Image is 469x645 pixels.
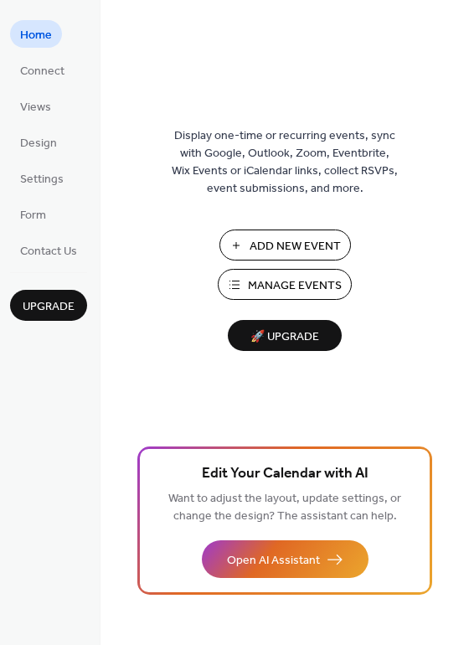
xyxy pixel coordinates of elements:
[250,238,341,255] span: Add New Event
[10,164,74,192] a: Settings
[248,277,342,295] span: Manage Events
[10,290,87,321] button: Upgrade
[20,135,57,152] span: Design
[20,207,46,224] span: Form
[20,243,77,261] span: Contact Us
[20,171,64,188] span: Settings
[10,128,67,156] a: Design
[10,20,62,48] a: Home
[20,99,51,116] span: Views
[23,298,75,316] span: Upgrade
[219,230,351,261] button: Add New Event
[10,236,87,264] a: Contact Us
[10,56,75,84] a: Connect
[172,127,398,198] span: Display one-time or recurring events, sync with Google, Outlook, Zoom, Eventbrite, Wix Events or ...
[202,540,368,578] button: Open AI Assistant
[228,320,342,351] button: 🚀 Upgrade
[20,63,64,80] span: Connect
[238,326,332,348] span: 🚀 Upgrade
[10,92,61,120] a: Views
[202,462,368,486] span: Edit Your Calendar with AI
[168,488,401,528] span: Want to adjust the layout, update settings, or change the design? The assistant can help.
[10,200,56,228] a: Form
[20,27,52,44] span: Home
[227,552,320,570] span: Open AI Assistant
[218,269,352,300] button: Manage Events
